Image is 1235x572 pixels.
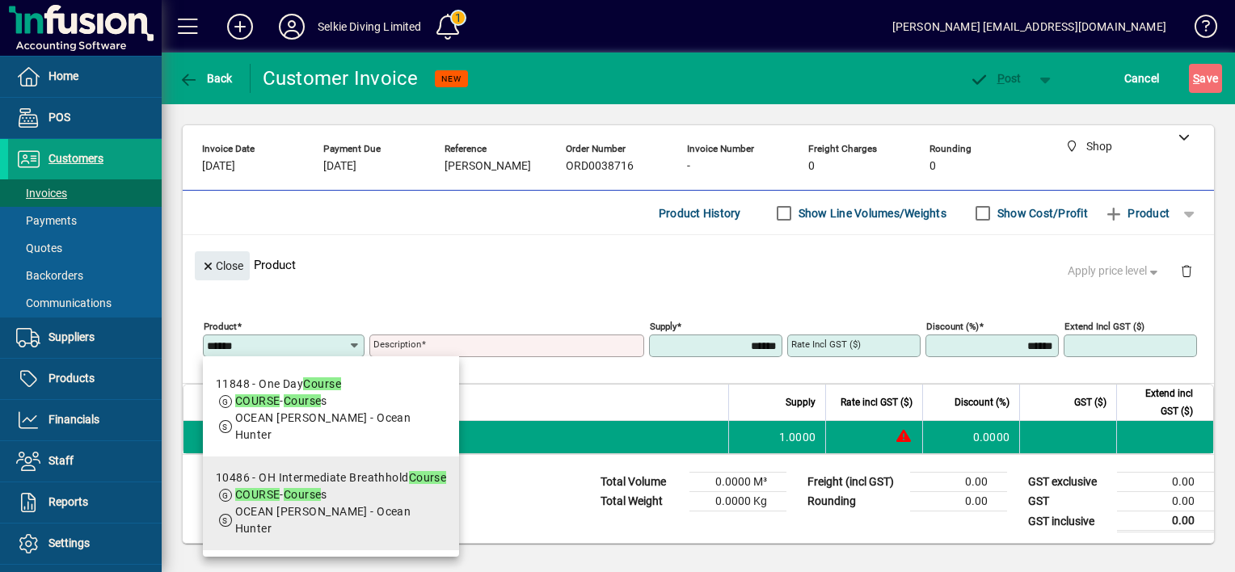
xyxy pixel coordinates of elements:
[191,258,254,272] app-page-header-button: Close
[8,289,162,317] a: Communications
[48,152,103,165] span: Customers
[235,505,411,535] span: OCEAN [PERSON_NAME] - Ocean Hunter
[175,64,237,93] button: Back
[8,441,162,482] a: Staff
[183,235,1214,294] div: Product
[202,160,235,173] span: [DATE]
[8,207,162,234] a: Payments
[203,363,460,456] mat-option: 11848 - One Day Course
[179,72,233,85] span: Back
[48,330,95,343] span: Suppliers
[195,251,250,280] button: Close
[910,492,1007,511] td: 0.00
[926,321,979,332] mat-label: Discount (%)
[1167,263,1206,278] app-page-header-button: Delete
[8,482,162,523] a: Reports
[1167,251,1206,290] button: Delete
[235,394,280,407] em: COURSE
[266,12,318,41] button: Profile
[203,456,460,550] mat-option: 10486 - OH Intermediate Breathhold Course
[263,65,419,91] div: Customer Invoice
[892,14,1166,40] div: [PERSON_NAME] [EMAIL_ADDRESS][DOMAIN_NAME]
[1193,65,1218,91] span: ave
[799,473,910,492] td: Freight (incl GST)
[910,473,1007,492] td: 0.00
[16,269,83,282] span: Backorders
[204,321,237,332] mat-label: Product
[1068,263,1161,280] span: Apply price level
[409,471,447,484] em: Course
[799,492,910,511] td: Rounding
[1020,473,1117,492] td: GST exclusive
[8,524,162,564] a: Settings
[1127,385,1193,420] span: Extend incl GST ($)
[8,57,162,97] a: Home
[48,454,74,467] span: Staff
[48,536,90,549] span: Settings
[1020,492,1117,511] td: GST
[779,429,816,445] span: 1.0000
[8,98,162,138] a: POS
[162,64,251,93] app-page-header-button: Back
[201,253,243,280] span: Close
[841,393,913,411] span: Rate incl GST ($)
[48,69,78,82] span: Home
[216,376,447,393] div: 11848 - One Day
[929,160,936,173] span: 0
[1182,3,1215,56] a: Knowledge Base
[8,318,162,358] a: Suppliers
[922,421,1019,453] td: 0.0000
[48,372,95,385] span: Products
[48,111,70,124] span: POS
[16,297,112,309] span: Communications
[323,160,356,173] span: [DATE]
[284,394,322,407] em: Course
[8,262,162,289] a: Backorders
[1061,257,1168,286] button: Apply price level
[16,187,67,200] span: Invoices
[48,413,99,426] span: Financials
[1189,64,1222,93] button: Save
[955,393,1009,411] span: Discount (%)
[303,377,341,390] em: Course
[659,200,741,226] span: Product History
[808,160,815,173] span: 0
[235,394,327,407] span: - s
[961,64,1030,93] button: Post
[969,72,1022,85] span: ost
[997,72,1005,85] span: P
[1117,492,1214,511] td: 0.00
[8,234,162,262] a: Quotes
[592,473,689,492] td: Total Volume
[994,205,1088,221] label: Show Cost/Profit
[1120,64,1164,93] button: Cancel
[318,14,422,40] div: Selkie Diving Limited
[1193,72,1199,85] span: S
[235,488,280,501] em: COURSE
[445,160,531,173] span: [PERSON_NAME]
[284,488,322,501] em: Course
[566,160,634,173] span: ORD0038716
[687,160,690,173] span: -
[441,74,462,84] span: NEW
[652,199,748,228] button: Product History
[1064,321,1144,332] mat-label: Extend incl GST ($)
[650,321,677,332] mat-label: Supply
[16,214,77,227] span: Payments
[16,242,62,254] span: Quotes
[786,393,816,411] span: Supply
[1117,473,1214,492] td: 0.00
[235,411,411,441] span: OCEAN [PERSON_NAME] - Ocean Hunter
[1117,511,1214,532] td: 0.00
[795,205,946,221] label: Show Line Volumes/Weights
[791,339,861,350] mat-label: Rate incl GST ($)
[1020,511,1117,532] td: GST inclusive
[1074,393,1106,411] span: GST ($)
[216,469,447,486] div: 10486 - OH Intermediate Breathhold
[8,400,162,440] a: Financials
[214,12,266,41] button: Add
[235,488,327,501] span: - s
[1124,65,1160,91] span: Cancel
[8,359,162,399] a: Products
[689,473,786,492] td: 0.0000 M³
